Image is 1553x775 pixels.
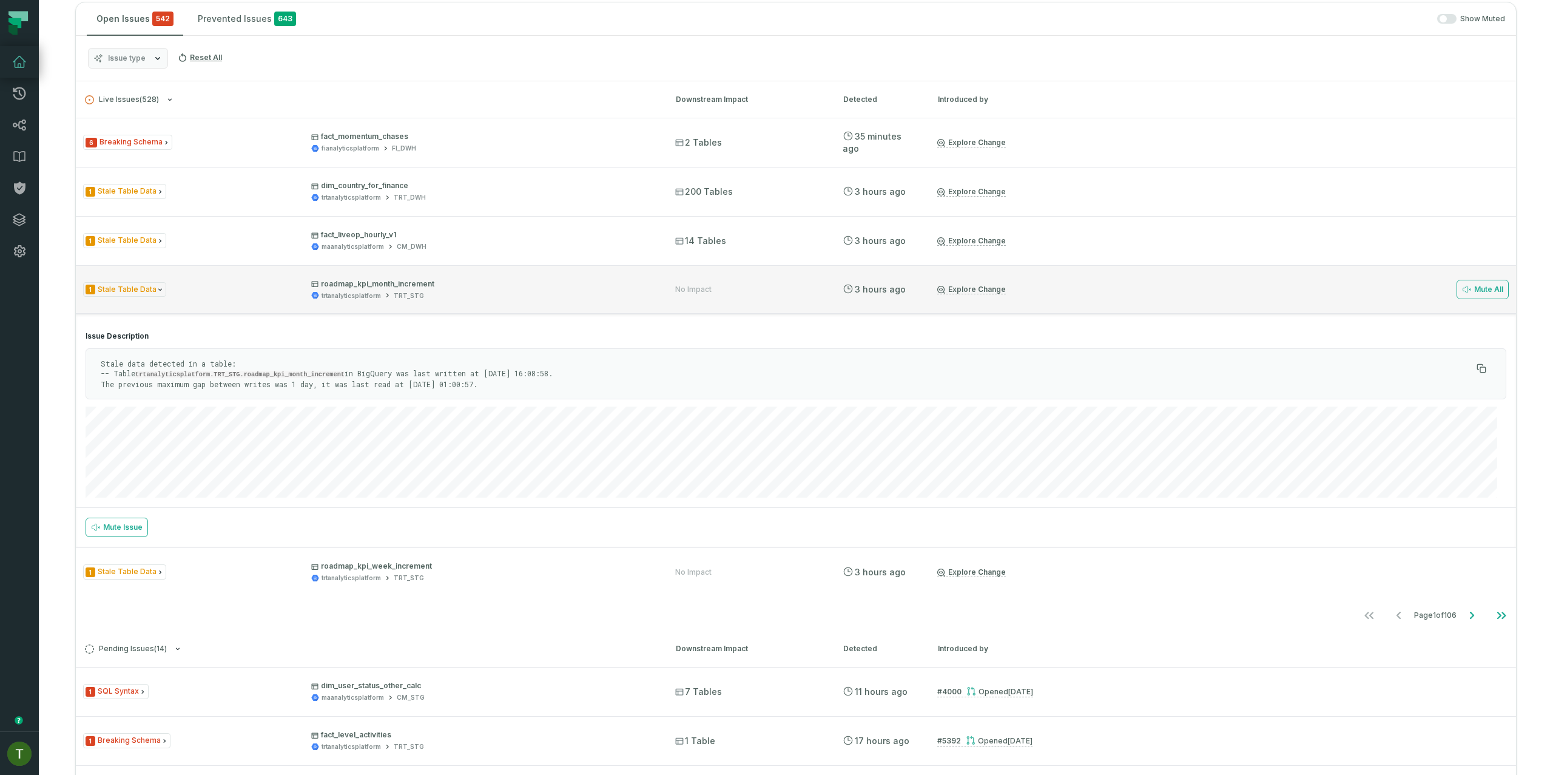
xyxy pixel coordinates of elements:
relative-time: Sep 17, 2025, 9:39 AM GMT+3 [843,131,901,154]
span: Severity [86,236,95,246]
div: trtanalyticsplatform [322,574,381,583]
div: No Impact [675,285,712,294]
span: Issue Type [83,233,166,248]
p: Stale data detected in a table: -- Table in BigQuery was last written at [DATE] 16:08:58. The pre... [101,359,1472,389]
span: 1 Table [675,735,715,747]
a: Explore Change [937,236,1006,246]
div: TRT_STG [394,742,424,751]
div: FI_DWH [392,144,416,153]
img: avatar of Tomer Galun [7,742,32,766]
div: Introduced by [938,94,1047,105]
a: #4000Opened[DATE] 11:44:55 AM [937,686,1033,697]
div: Introduced by [938,643,1047,654]
div: trtanalyticsplatform [322,193,381,202]
span: 200 Tables [675,186,733,198]
div: CM_DWH [397,242,426,251]
p: dim_country_for_finance [311,181,653,191]
relative-time: Sep 16, 2025, 4:39 PM GMT+3 [855,736,909,746]
span: Live Issues ( 528 ) [85,95,159,104]
div: maanalyticsplatform [322,242,384,251]
div: Detected [843,643,916,654]
div: TRT_STG [394,574,424,583]
div: Live Issues(528) [76,118,1516,630]
span: 643 [274,12,296,26]
p: fact_momentum_chases [311,132,653,141]
button: Go to previous page [1384,603,1413,628]
h4: Issue Description [86,331,1506,341]
button: Go to last page [1487,603,1516,628]
span: Severity [86,138,97,147]
relative-time: Sep 16, 2025, 10:32 PM GMT+3 [855,686,908,697]
relative-time: Sep 17, 2025, 7:16 AM GMT+3 [855,567,906,577]
span: Severity [86,285,95,294]
p: fact_liveop_hourly_v1 [311,230,653,240]
span: 7 Tables [675,686,722,698]
relative-time: Sep 17, 2025, 7:16 AM GMT+3 [855,186,906,197]
button: Mute Issue [86,518,148,537]
a: Explore Change [937,138,1006,147]
div: Detected [843,94,916,105]
div: fianalyticsplatform [322,144,379,153]
button: Reset All [173,48,227,67]
p: roadmap_kpi_week_increment [311,561,653,571]
button: Prevented Issues [188,2,306,35]
button: Issue type [88,48,168,69]
span: Issue Type [83,135,172,150]
code: trtanalyticsplatform.TRT_STG.roadmap_kpi_month_increment [135,371,345,378]
button: Mute All [1457,280,1509,299]
span: Issue Type [83,282,166,297]
a: Explore Change [937,187,1006,197]
button: Go to next page [1457,603,1486,628]
span: critical issues and errors combined [152,12,173,26]
relative-time: Sep 17, 2025, 7:16 AM GMT+3 [855,235,906,246]
button: Pending Issues(14) [85,645,654,654]
div: Tooltip anchor [13,715,24,726]
button: Open Issues [87,2,183,35]
button: Go to first page [1355,603,1384,628]
div: Show Muted [311,14,1505,24]
nav: pagination [76,603,1516,628]
span: Severity [86,187,95,197]
div: Downstream Impact [676,94,821,105]
span: Severity [86,736,95,746]
relative-time: Sep 15, 2025, 4:41 PM GMT+3 [1008,736,1033,745]
span: Issue Type [83,733,170,748]
span: Issue type [108,53,146,63]
p: dim_user_status_other_calc [311,681,653,691]
p: roadmap_kpi_month_increment [311,279,653,289]
relative-time: Sep 16, 2025, 11:44 AM GMT+3 [1008,687,1033,696]
div: No Impact [675,567,712,577]
div: Opened [966,736,1033,745]
div: TRT_STG [394,291,424,300]
p: fact_level_activities [311,730,653,740]
relative-time: Sep 17, 2025, 7:16 AM GMT+3 [855,284,906,294]
div: trtanalyticsplatform [322,291,381,300]
a: Explore Change [937,567,1006,577]
span: Severity [86,567,95,577]
ul: Page 1 of 106 [1355,603,1516,628]
div: TRT_DWH [394,193,426,202]
div: CM_STG [397,693,425,702]
div: trtanalyticsplatform [322,742,381,751]
span: Severity [86,687,95,697]
a: Explore Change [937,285,1006,294]
a: #5392Opened[DATE] 4:41:01 PM [937,736,1033,746]
div: maanalyticsplatform [322,693,384,702]
span: 2 Tables [675,137,722,149]
button: Live Issues(528) [85,95,654,104]
div: Downstream Impact [676,643,821,654]
div: Opened [966,687,1033,696]
span: Issue Type [83,564,166,580]
span: 14 Tables [675,235,726,247]
span: Pending Issues ( 14 ) [85,645,167,654]
span: Issue Type [83,184,166,199]
span: Issue Type [83,684,149,699]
